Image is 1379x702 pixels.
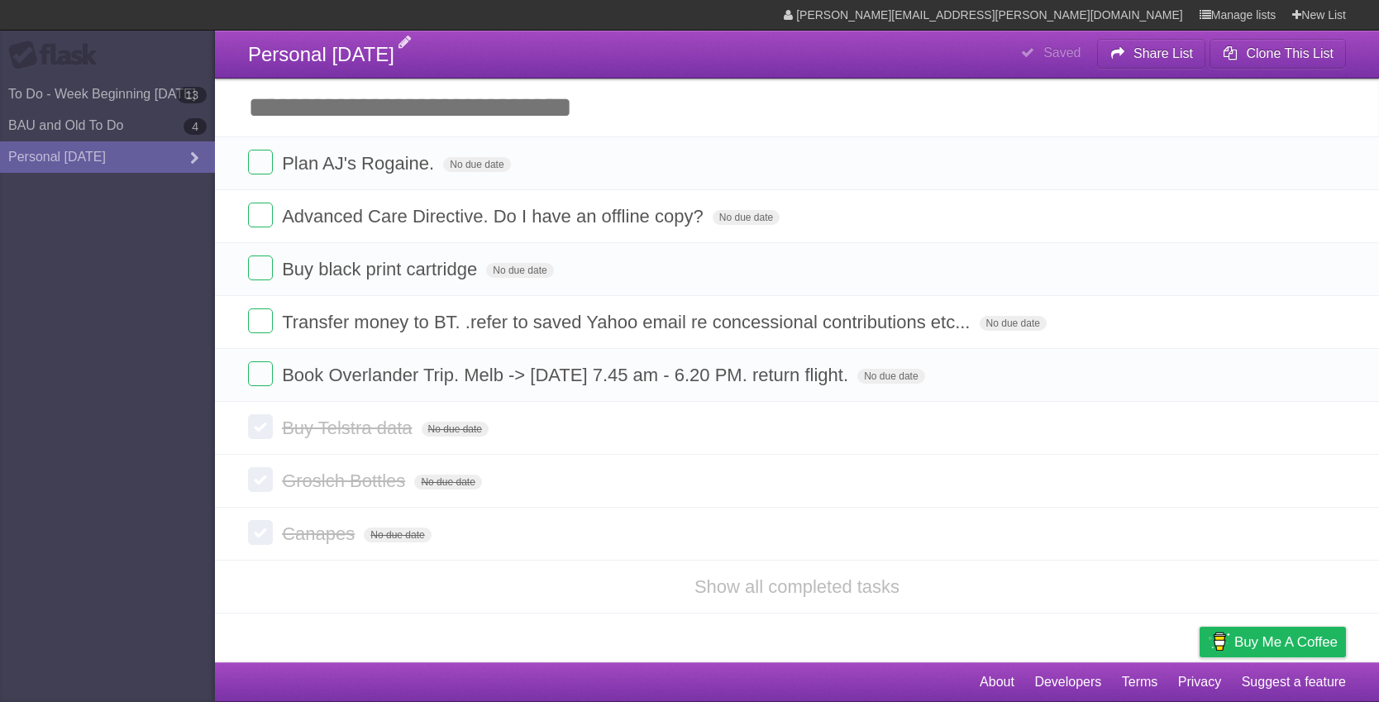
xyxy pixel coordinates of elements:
[248,361,273,386] label: Done
[857,369,924,384] span: No due date
[1200,627,1346,657] a: Buy me a coffee
[282,470,409,491] span: Groslch Bottles
[980,316,1047,331] span: No due date
[282,523,359,544] span: Canapes
[422,422,489,437] span: No due date
[282,312,974,332] span: Transfer money to BT. .refer to saved Yahoo email re concessional contributions etc...
[248,414,273,439] label: Done
[248,255,273,280] label: Done
[282,153,438,174] span: Plan AJ's Rogaine.
[282,418,416,438] span: Buy Telstra data
[414,475,481,489] span: No due date
[443,157,510,172] span: No due date
[248,43,394,65] span: Personal [DATE]
[248,203,273,227] label: Done
[1178,666,1221,698] a: Privacy
[694,576,899,597] a: Show all completed tasks
[248,150,273,174] label: Done
[1043,45,1081,60] b: Saved
[1034,666,1101,698] a: Developers
[282,365,852,385] span: Book Overlander Trip. Melb -> [DATE] 7.45 am - 6.20 PM. return flight.
[1234,628,1338,657] span: Buy me a coffee
[8,41,107,70] div: Flask
[486,263,553,278] span: No due date
[713,210,780,225] span: No due date
[1242,666,1346,698] a: Suggest a feature
[248,467,273,492] label: Done
[1133,46,1193,60] b: Share List
[248,308,273,333] label: Done
[1246,46,1334,60] b: Clone This List
[1210,39,1346,69] button: Clone This List
[364,528,431,542] span: No due date
[1097,39,1206,69] button: Share List
[282,206,708,227] span: Advanced Care Directive. Do I have an offline copy?
[184,118,207,135] b: 4
[1122,666,1158,698] a: Terms
[1208,628,1230,656] img: Buy me a coffee
[282,259,481,279] span: Buy black print cartridge
[177,87,207,103] b: 13
[248,520,273,545] label: Done
[980,666,1014,698] a: About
